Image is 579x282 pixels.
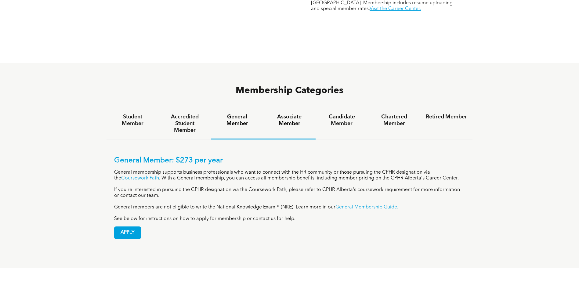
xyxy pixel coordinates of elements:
[121,176,159,181] a: Coursework Path
[426,114,467,120] h4: Retired Member
[370,6,421,11] a: Visit the Career Center.
[114,187,465,199] p: If you're interested in pursuing the CPHR designation via the Coursework Path, please refer to CP...
[114,204,465,210] p: General members are not eligible to write the National Knowledge Exam ® (NKE). Learn more in our
[114,170,465,181] p: General membership supports business professionals who want to connect with the HR community or t...
[374,114,415,127] h4: Chartered Member
[114,156,465,165] p: General Member: $273 per year
[216,114,258,127] h4: General Member
[269,114,310,127] h4: Associate Member
[236,86,343,95] span: Membership Categories
[321,114,362,127] h4: Candidate Member
[114,226,141,239] a: APPLY
[335,205,398,210] a: General Membership Guide.
[114,216,465,222] p: See below for instructions on how to apply for membership or contact us for help.
[114,227,141,239] span: APPLY
[112,114,153,127] h4: Student Member
[164,114,205,134] h4: Accredited Student Member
